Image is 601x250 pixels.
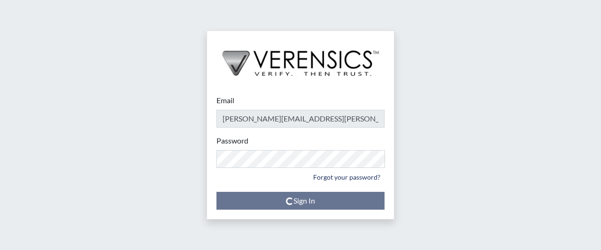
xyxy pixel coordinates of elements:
button: Sign In [216,192,385,210]
img: logo-wide-black.2aad4157.png [207,31,394,85]
a: Forgot your password? [309,170,385,184]
input: Email [216,110,385,128]
label: Password [216,135,248,146]
label: Email [216,95,234,106]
